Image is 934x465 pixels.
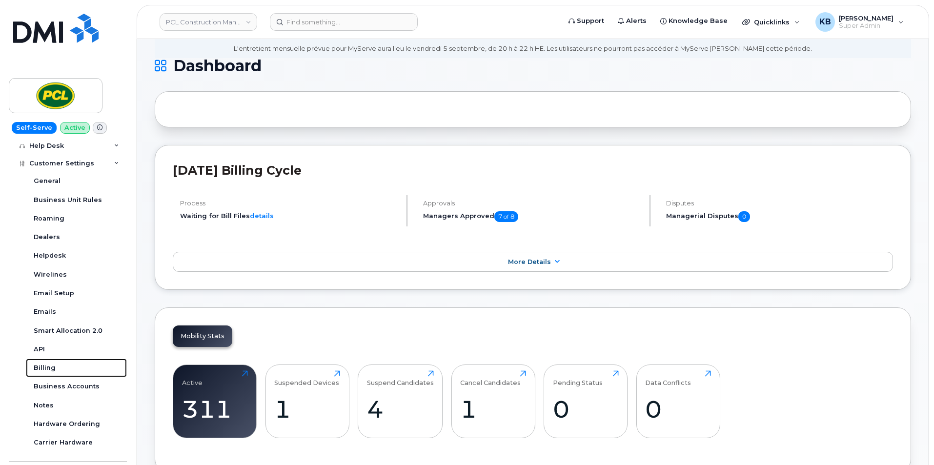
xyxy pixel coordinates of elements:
[460,395,526,424] div: 1
[367,395,434,424] div: 4
[182,370,203,386] div: Active
[809,12,911,32] div: Kyle Burns
[180,211,398,221] li: Waiting for Bill Files
[738,211,750,222] span: 0
[839,22,893,30] span: Super Admin
[645,370,711,433] a: Data Conflicts0
[508,258,551,265] span: More Details
[423,200,641,207] h4: Approvals
[626,16,647,26] span: Alerts
[423,211,641,222] h5: Managers Approved
[367,370,434,386] div: Suspend Candidates
[562,11,611,31] a: Support
[270,13,418,31] input: Find something...
[173,163,893,178] h2: [DATE] Billing Cycle
[611,11,653,31] a: Alerts
[577,16,604,26] span: Support
[553,395,619,424] div: 0
[367,370,434,433] a: Suspend Candidates4
[553,370,619,433] a: Pending Status0
[666,200,893,207] h4: Disputes
[180,200,398,207] h4: Process
[234,26,812,53] div: MyServe scheduled maintenance will occur [DATE][DATE] 8:00 PM - 10:00 PM Eastern. Users will be u...
[653,11,734,31] a: Knowledge Base
[839,14,893,22] span: [PERSON_NAME]
[666,211,893,222] h5: Managerial Disputes
[494,211,518,222] span: 7 of 8
[460,370,521,386] div: Cancel Candidates
[460,370,526,433] a: Cancel Candidates1
[669,16,728,26] span: Knowledge Base
[274,370,339,386] div: Suspended Devices
[274,395,340,424] div: 1
[645,370,691,386] div: Data Conflicts
[182,370,248,433] a: Active311
[250,212,274,220] a: details
[819,16,831,28] span: KB
[754,18,790,26] span: Quicklinks
[173,59,262,73] span: Dashboard
[182,395,248,424] div: 311
[553,370,603,386] div: Pending Status
[274,370,340,433] a: Suspended Devices1
[160,13,257,31] a: PCL Construction Management
[645,395,711,424] div: 0
[735,12,807,32] div: Quicklinks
